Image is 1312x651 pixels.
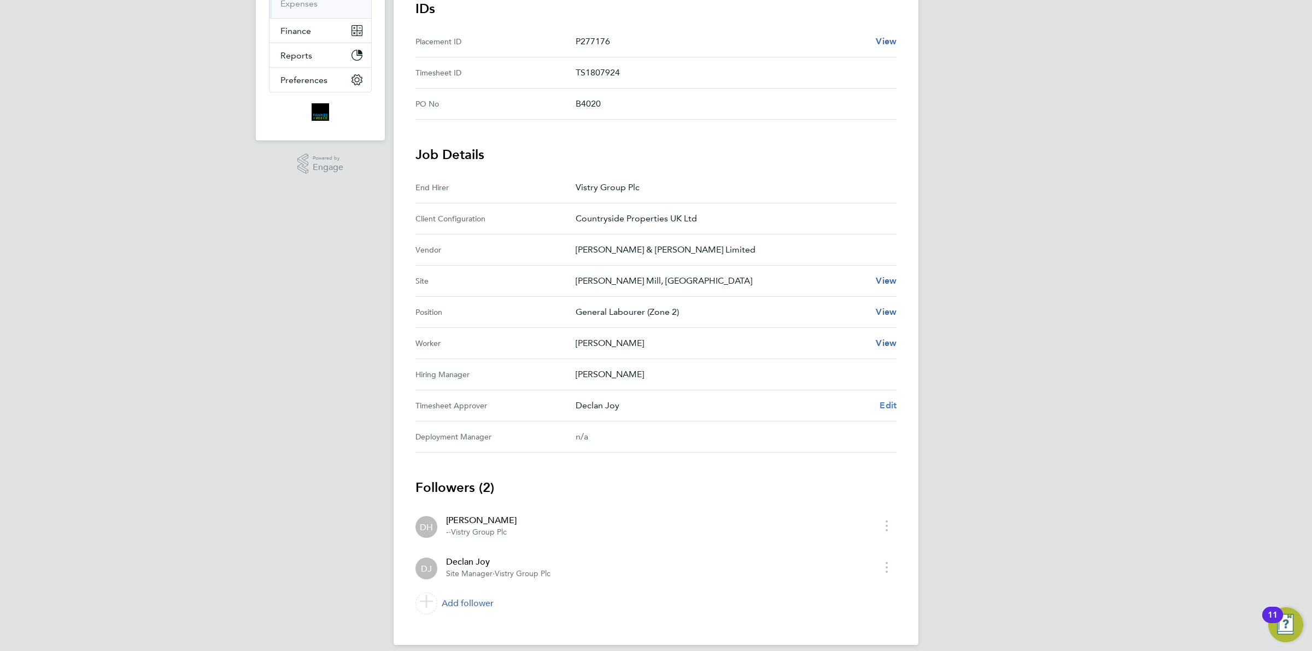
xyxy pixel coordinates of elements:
button: timesheet menu [877,517,897,534]
span: Preferences [280,75,327,85]
div: Placement ID [415,35,576,48]
span: Site Manager [446,569,493,578]
span: View [876,338,897,348]
div: 11 [1268,615,1278,629]
span: DH [420,521,433,533]
a: Powered byEngage [297,154,344,174]
span: · [493,569,495,578]
div: End Hirer [415,181,576,194]
div: Client Configuration [415,212,576,225]
p: [PERSON_NAME] & [PERSON_NAME] Limited [576,243,888,256]
button: Reports [270,43,371,67]
div: Deployment Manager [415,430,576,443]
a: Go to home page [269,103,372,121]
span: - [446,527,449,537]
div: Declan Joy [415,558,437,579]
p: [PERSON_NAME] [576,337,867,350]
div: [PERSON_NAME] [446,514,517,527]
p: P277176 [576,35,867,48]
h3: Followers (2) [415,479,897,496]
div: Dennis Healy [415,516,437,538]
a: View [876,274,897,288]
a: Add follower [415,588,897,619]
div: Site [415,274,576,288]
p: Countryside Properties UK Ltd [576,212,888,225]
p: [PERSON_NAME] [576,368,888,381]
div: Timesheet Approver [415,399,576,412]
div: Vendor [415,243,576,256]
button: Preferences [270,68,371,92]
div: Timesheet ID [415,66,576,79]
span: Vistry Group Plc [451,527,507,537]
p: TS1807924 [576,66,888,79]
div: Declan Joy [446,555,550,568]
div: Hiring Manager [415,368,576,381]
a: View [876,337,897,350]
a: View [876,306,897,319]
a: Edit [880,399,897,412]
span: Engage [313,163,343,172]
p: Declan Joy [576,399,871,412]
button: Open Resource Center, 11 new notifications [1268,607,1303,642]
span: View [876,275,897,286]
div: n/a [576,430,879,443]
span: DJ [421,562,432,574]
span: View [876,36,897,46]
span: View [876,307,897,317]
button: timesheet menu [877,559,897,576]
button: Finance [270,19,371,43]
span: Vistry Group Plc [495,569,550,578]
img: bromak-logo-retina.png [312,103,329,121]
h3: Job Details [415,146,897,163]
p: Vistry Group Plc [576,181,888,194]
p: General Labourer (Zone 2) [576,306,867,319]
span: Powered by [313,154,343,163]
p: [PERSON_NAME] Mill, [GEOGRAPHIC_DATA] [576,274,867,288]
span: · [449,527,451,537]
div: Worker [415,337,576,350]
span: Finance [280,26,311,36]
div: PO No [415,97,576,110]
p: B4020 [576,97,888,110]
span: Edit [880,400,897,410]
a: View [876,35,897,48]
span: Reports [280,50,312,61]
div: Position [415,306,576,319]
